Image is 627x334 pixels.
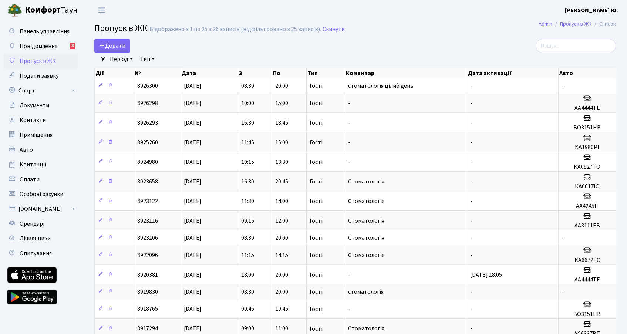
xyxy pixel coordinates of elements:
[470,138,472,146] span: -
[241,288,254,296] span: 08:30
[565,6,618,15] a: [PERSON_NAME] Ю.
[184,178,202,186] span: [DATE]
[4,246,78,261] a: Опитування
[470,234,472,242] span: -
[591,20,616,28] li: Список
[4,172,78,187] a: Оплати
[539,20,552,28] a: Admin
[181,68,238,78] th: Дата
[137,119,158,127] span: 8926293
[20,249,52,257] span: Опитування
[20,116,46,124] span: Контакти
[275,197,288,205] span: 14:00
[310,306,323,312] span: Гості
[20,190,63,198] span: Особові рахунки
[4,216,78,231] a: Орендарі
[94,22,148,35] span: Пропуск в ЖК
[20,131,53,139] span: Приміщення
[137,325,158,333] span: 8917294
[20,27,70,36] span: Панель управління
[310,139,323,145] span: Гості
[348,271,350,279] span: -
[470,251,472,259] span: -
[184,197,202,205] span: [DATE]
[470,288,472,296] span: -
[137,288,158,296] span: 8919830
[241,158,254,166] span: 10:15
[562,311,613,318] h5: ВО3151НВ
[348,82,414,90] span: стоматологія цілий день
[348,325,385,333] span: Стоматологія.
[470,158,472,166] span: -
[184,119,202,127] span: [DATE]
[4,83,78,98] a: Спорт
[137,217,158,225] span: 8923116
[241,82,254,90] span: 08:30
[275,138,288,146] span: 15:00
[348,99,350,107] span: -
[7,3,22,18] img: logo.png
[241,305,254,313] span: 09:45
[348,138,350,146] span: -
[184,251,202,259] span: [DATE]
[107,53,136,65] a: Період
[4,128,78,142] a: Приміщення
[310,83,323,89] span: Гості
[348,305,350,313] span: -
[241,119,254,127] span: 16:30
[134,68,181,78] th: №
[348,217,384,225] span: Стоматологія
[241,325,254,333] span: 09:00
[275,234,288,242] span: 20:00
[241,138,254,146] span: 11:45
[241,197,254,205] span: 11:30
[70,43,75,49] div: 3
[470,325,472,333] span: -
[527,16,627,32] nav: breadcrumb
[184,305,202,313] span: [DATE]
[4,202,78,216] a: [DOMAIN_NAME]
[137,138,158,146] span: 8925260
[536,39,616,53] input: Пошук...
[275,271,288,279] span: 20:00
[92,4,111,16] button: Переключити навігацію
[275,217,288,225] span: 12:00
[241,99,254,107] span: 10:00
[4,113,78,128] a: Контакти
[562,276,613,283] h5: АА4444ТЕ
[4,187,78,202] a: Особові рахунки
[20,57,56,65] span: Пропуск в ЖК
[310,100,323,106] span: Гості
[470,217,472,225] span: -
[470,305,472,313] span: -
[310,179,323,185] span: Гості
[137,234,158,242] span: 8923106
[184,99,202,107] span: [DATE]
[307,68,345,78] th: Тип
[275,119,288,127] span: 18:45
[275,325,288,333] span: 11:00
[184,234,202,242] span: [DATE]
[348,119,350,127] span: -
[25,4,61,16] b: Комфорт
[241,271,254,279] span: 18:00
[562,183,613,190] h5: КА0617ІО
[238,68,272,78] th: З
[565,6,618,14] b: [PERSON_NAME] Ю.
[4,157,78,172] a: Квитанції
[184,158,202,166] span: [DATE]
[310,272,323,278] span: Гості
[137,99,158,107] span: 8926298
[20,72,58,80] span: Подати заявку
[562,257,613,264] h5: КА6672ЕС
[275,99,288,107] span: 15:00
[310,252,323,258] span: Гості
[4,98,78,113] a: Документи
[20,175,40,183] span: Оплати
[470,99,472,107] span: -
[562,124,613,131] h5: ВО3151НВ
[348,197,384,205] span: Стоматологія
[562,163,613,171] h5: КА0927ТО
[470,271,502,279] span: [DATE] 18:05
[470,82,472,90] span: -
